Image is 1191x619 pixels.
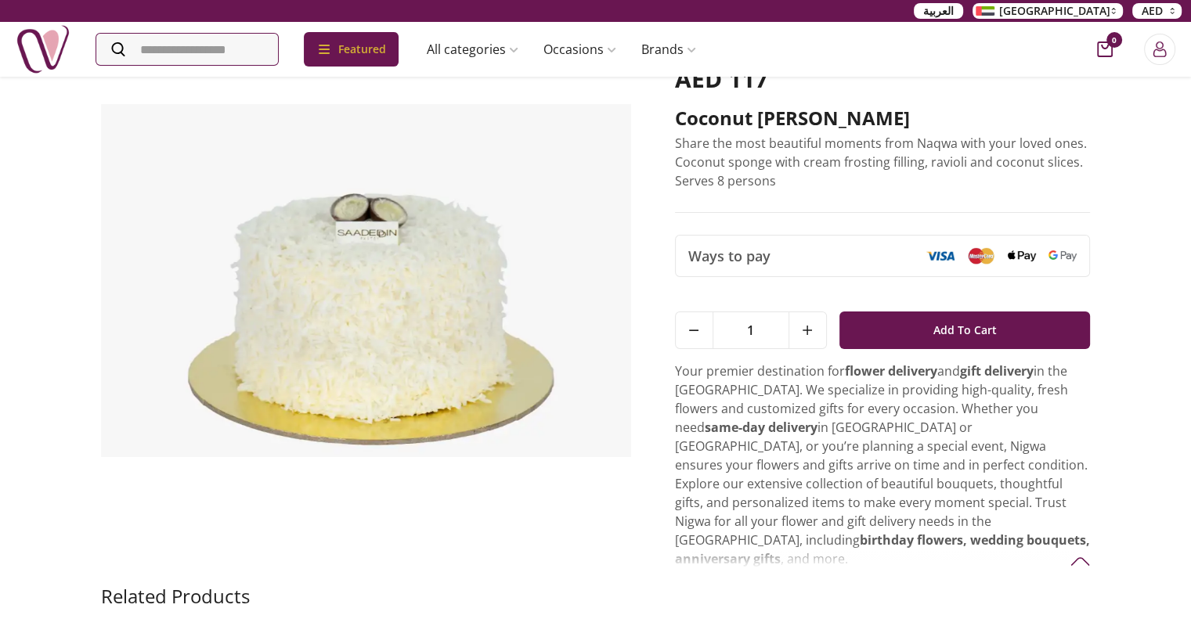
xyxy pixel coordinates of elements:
h2: Related Products [101,584,250,609]
span: 1 [713,312,789,348]
span: AED 117 [675,63,768,95]
span: 0 [1106,32,1122,48]
span: AED [1142,3,1163,19]
button: [GEOGRAPHIC_DATA] [973,3,1123,19]
img: Arabic_dztd3n.png [976,6,994,16]
img: arrow [1070,552,1090,571]
img: Mastercard [967,247,995,264]
strong: flower delivery [845,362,937,380]
span: العربية [923,3,954,19]
button: cart-button [1097,41,1113,57]
img: Visa [926,250,955,261]
button: AED [1132,3,1182,19]
span: Ways to pay [688,245,771,267]
a: Occasions [531,34,629,65]
p: Your premier destination for and in the [GEOGRAPHIC_DATA]. We specialize in providing high-qualit... [675,362,1091,568]
div: Featured [304,32,399,67]
button: Login [1144,34,1175,65]
span: Add To Cart [933,316,997,344]
input: Search [96,34,278,65]
img: Apple Pay [1008,250,1036,262]
strong: same-day delivery [705,419,817,436]
span: [GEOGRAPHIC_DATA] [999,3,1110,19]
a: All categories [414,34,531,65]
p: Share the most beautiful moments from Naqwa with your loved ones. Coconut sponge with cream frost... [675,134,1091,190]
strong: gift delivery [960,362,1034,380]
img: Nigwa-uae-gifts [16,22,70,77]
a: Brands [629,34,709,65]
img: Google Pay [1048,250,1077,261]
img: Coconut Raffaello Cake [101,65,631,497]
strong: birthday flowers, wedding bouquets, anniversary gifts [675,531,1090,567]
button: Add To Cart [839,311,1091,349]
h2: Coconut [PERSON_NAME] [675,106,1091,131]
